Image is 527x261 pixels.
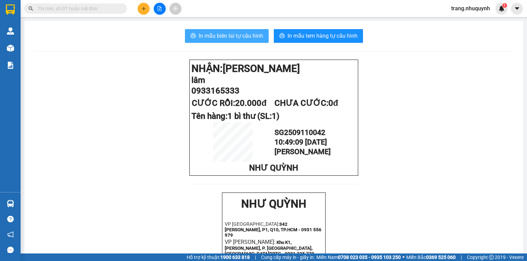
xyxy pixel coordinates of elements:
span: In mẫu biên lai tự cấu hình [199,32,263,40]
span: 0933165333 [2,38,50,48]
span: In mẫu tem hàng tự cấu hình [288,32,358,40]
span: NHƯ QUỲNH [249,163,298,173]
span: trang.nhuquynh [446,4,495,13]
span: 10:49:09 [DATE] [274,138,327,146]
span: CƯỚC RỒI: [192,98,267,108]
span: Miền Bắc [406,253,456,261]
span: copyright [489,255,494,260]
button: printerIn mẫu biên lai tự cấu hình [185,29,269,43]
span: CHƯA CƯỚC: [52,49,90,68]
span: caret-down [514,5,520,12]
button: caret-down [511,3,523,15]
button: file-add [154,3,166,15]
span: search [28,6,33,11]
span: Hỗ trợ kỹ thuật: [187,253,250,261]
img: logo-vxr [6,4,15,15]
span: SG2509110042 [274,128,325,137]
strong: 342 [PERSON_NAME], P1, Q10, TP.HCM - 0931 556 979 [225,222,321,238]
sup: 1 [502,3,507,8]
img: warehouse-icon [7,200,14,207]
button: plus [138,3,150,15]
button: printerIn mẫu tem hàng tự cấu hình [274,29,363,43]
span: Tên hàng: [191,111,279,121]
span: ⚪️ [402,256,405,259]
strong: NHẬN: [2,3,79,26]
span: 0933165333 [191,86,239,96]
span: printer [279,33,285,39]
span: Cung cấp máy in - giấy in: [261,253,315,261]
span: [PERSON_NAME] [223,63,300,74]
span: lâm [191,75,205,85]
span: CHƯA CƯỚC: [274,98,338,108]
span: 0đ [328,98,338,108]
span: 20.000đ [235,98,267,108]
span: message [7,247,14,253]
span: lâm [2,27,16,37]
strong: 1900 633 818 [220,254,250,260]
span: [PERSON_NAME] [274,147,331,156]
strong: 0369 525 060 [426,254,456,260]
p: VP [GEOGRAPHIC_DATA]: [225,221,323,238]
img: warehouse-icon [7,45,14,52]
strong: NHẬN: [191,63,300,74]
span: | [255,253,256,261]
span: 1 [503,3,506,8]
span: aim [173,6,178,11]
span: 1) [272,111,279,121]
img: solution-icon [7,62,14,69]
img: warehouse-icon [7,27,14,35]
img: icon-new-feature [499,5,505,12]
span: plus [141,6,146,11]
span: file-add [157,6,162,11]
span: CƯỚC RỒI: [2,49,49,68]
span: printer [190,33,196,39]
span: | [461,253,462,261]
strong: NHƯ QUỲNH [241,197,306,210]
button: aim [169,3,181,15]
span: [PERSON_NAME] [2,15,79,26]
span: VP [PERSON_NAME]: [225,239,276,245]
span: notification [7,231,14,238]
span: 1 bì thư (SL: [227,111,279,121]
input: Tìm tên, số ĐT hoặc mã đơn [38,5,119,12]
span: question-circle [7,216,14,222]
strong: 0708 023 035 - 0935 103 250 [338,254,401,260]
span: Miền Nam [316,253,401,261]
